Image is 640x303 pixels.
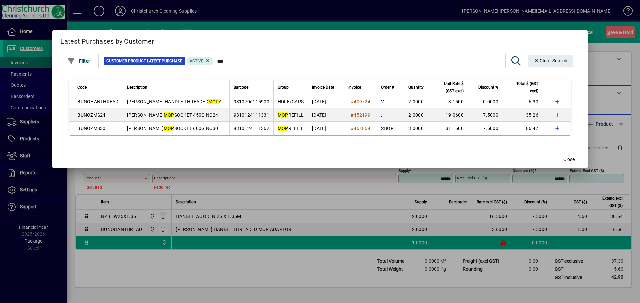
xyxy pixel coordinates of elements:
span: # [351,112,354,118]
span: 9310124111331 [234,112,269,118]
span: Description [127,84,147,91]
div: Quantity [408,84,430,91]
span: Discount % [478,84,498,91]
td: 2.0000 [404,108,433,122]
div: Unit Rate $ (GST excl) [437,80,470,95]
td: V [377,95,404,108]
td: [DATE] [308,95,344,108]
span: REFILL [278,126,304,131]
td: [DATE] [308,108,344,122]
em: MOP [278,126,288,131]
h2: Latest Purchases by Customer [52,30,588,50]
div: Group [278,84,304,91]
span: BUNOHANTHREAD [77,99,118,104]
span: Customer Product Latest Purchase [106,58,182,64]
td: 6.30 [508,95,548,108]
span: HDLE/CAPS [278,99,304,104]
span: Order # [381,84,394,91]
span: Quantity [408,84,424,91]
div: Invoice [348,84,373,91]
em: MOP [278,112,288,118]
span: Close [563,156,575,163]
span: [PERSON_NAME] SOCKET 450G NO24 WHITE REFILL [127,112,250,118]
td: SHOP [377,122,404,135]
td: 31.1600 [433,122,473,135]
div: Invoice Date [312,84,340,91]
button: Filter [66,55,92,67]
span: Active [190,59,203,63]
span: 9310124111362 [234,126,269,131]
div: Order # [381,84,400,91]
span: Filter [67,58,90,64]
mat-chip: Product Activation Status: Active [187,57,214,65]
span: BUNOZMS24 [77,112,105,118]
span: [PERSON_NAME] SOCKET 600G NO30 WHITE REFILL [127,126,250,131]
span: Unit Rate $ (GST excl) [437,80,464,95]
span: BUNOZMS30 [77,126,105,131]
div: Description [127,84,225,91]
em: MOP [208,99,219,104]
span: Clear Search [534,58,568,63]
td: 86.47 [508,122,548,135]
td: 19.0600 [433,108,473,122]
div: Code [77,84,118,91]
td: 35.26 [508,108,548,122]
td: 7.5000 [473,108,508,122]
td: 2.0000 [404,95,433,108]
span: Code [77,84,87,91]
a: #461864 [348,125,373,132]
button: Clear [528,55,573,67]
em: MOP [164,126,174,131]
div: Total $ (GST excl) [512,80,544,95]
span: 461864 [354,126,370,131]
span: 409724 [354,99,370,104]
span: 9310706115900 [234,99,269,104]
span: Barcode [234,84,248,91]
span: [PERSON_NAME] HANDLE THREADED ADAPTOR [127,99,240,104]
span: Invoice [348,84,361,91]
button: Close [558,153,580,165]
td: 0.0000 [473,95,508,108]
td: [DATE] [308,122,344,135]
span: 452199 [354,112,370,118]
td: .. [377,108,404,122]
span: # [351,99,354,104]
span: REFILL [278,112,304,118]
span: Total $ (GST excl) [512,80,538,95]
a: #409724 [348,98,373,105]
span: Invoice Date [312,84,334,91]
a: #452199 [348,111,373,119]
td: 7.5000 [473,122,508,135]
span: Group [278,84,289,91]
span: # [351,126,354,131]
em: MOP [164,112,174,118]
div: Discount % [477,84,504,91]
div: Barcode [234,84,269,91]
td: 3.0000 [404,122,433,135]
td: 3.1500 [433,95,473,108]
